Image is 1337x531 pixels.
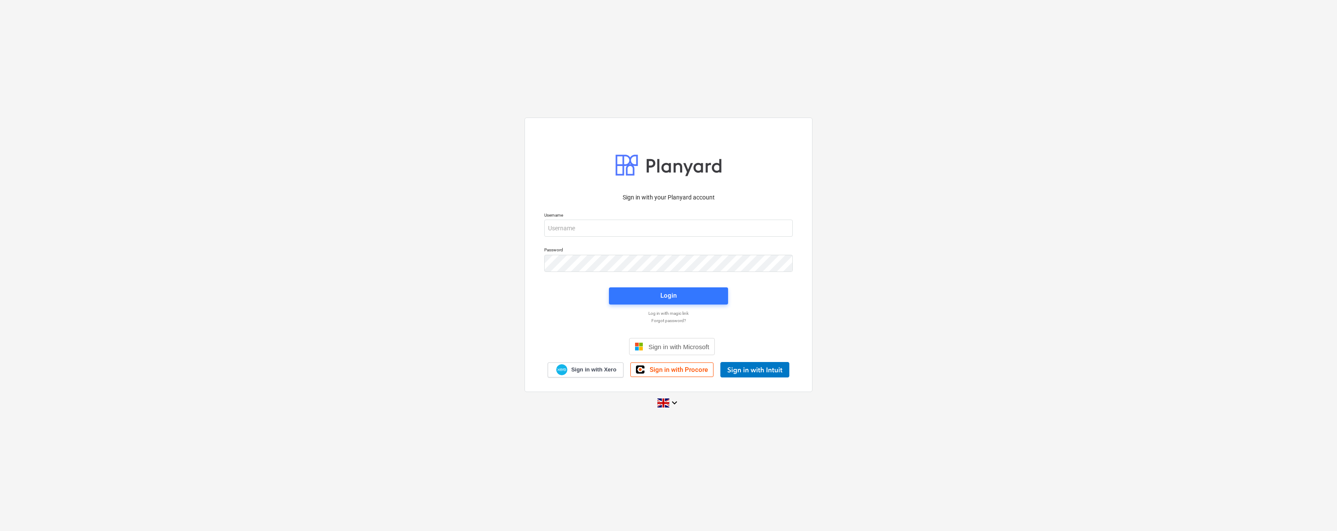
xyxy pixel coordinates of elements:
a: Forgot password? [540,318,797,323]
a: Sign in with Procore [630,362,713,377]
input: Username [544,220,793,237]
p: Password [544,247,793,254]
a: Log in with magic link [540,311,797,316]
img: Microsoft logo [635,342,643,351]
span: Sign in with Microsoft [648,343,709,350]
p: Sign in with your Planyard account [544,193,793,202]
i: keyboard_arrow_down [669,398,680,408]
p: Username [544,212,793,220]
span: Sign in with Procore [650,366,708,374]
img: Xero logo [556,364,567,376]
span: Sign in with Xero [571,366,616,374]
a: Sign in with Xero [548,362,624,377]
button: Login [609,287,728,305]
div: Login [660,290,677,301]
